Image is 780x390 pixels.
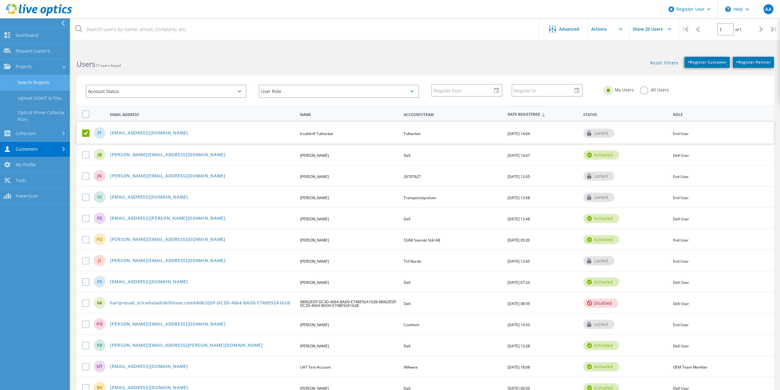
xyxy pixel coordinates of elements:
a: [EMAIL_ADDRESS][DOMAIN_NAME] [110,364,188,369]
span: Email Address [110,113,295,117]
span: Dell [404,301,410,306]
span: of 1 [735,27,742,32]
span: OI [97,195,102,199]
span: BK [97,385,102,390]
span: Register Customer [687,60,727,65]
div: activated [583,235,619,244]
span: Dell [404,153,410,158]
span: [PERSON_NAME] [300,195,329,200]
span: AA [765,7,771,12]
span: [DATE] 13:58 [508,195,530,200]
span: 68062EDF-DC3D-4664-BAD0-E74BE92A162B 68062EDF-DC3D-4664-BAD0-E74BE92A162B [300,299,397,308]
span: 17 users found [95,63,121,68]
a: [PERSON_NAME][EMAIL_ADDRESS][DOMAIN_NAME] [110,322,226,327]
span: [PERSON_NAME] [300,237,329,243]
span: Role [673,113,765,117]
span: [DATE] 12:05 [508,174,530,179]
span: [PERSON_NAME] [300,216,329,222]
div: locked [583,129,614,138]
div: disabled [583,299,618,308]
a: Live Optics Dashboard [6,13,72,17]
div: activated [583,150,619,160]
div: | [767,18,780,40]
div: activated [583,214,619,223]
div: activated [583,341,619,350]
span: Tullverket [404,131,420,136]
span: End User [673,195,689,200]
a: [PERSON_NAME][EMAIL_ADDRESS][DOMAIN_NAME] [110,174,226,179]
span: [DATE] 12:48 [508,216,530,222]
span: Advanced [559,27,579,31]
div: locked [583,320,614,329]
a: [EMAIL_ADDRESS][DOMAIN_NAME] [110,195,188,200]
span: Dell User [673,280,689,285]
span: [PERSON_NAME] [300,259,329,264]
span: FS [97,216,102,220]
span: JI [98,258,101,263]
span: FS [97,280,102,284]
span: Dell [404,216,410,222]
span: RB [97,343,102,347]
span: [PERSON_NAME] [300,153,329,158]
span: End User [673,322,689,327]
span: [DATE] 13:05 [508,259,530,264]
span: End User [673,259,689,264]
input: Search users by name, email, company, etc. [70,18,540,40]
a: [PERSON_NAME][EMAIL_ADDRESS][DOMAIN_NAME] [110,153,226,158]
input: Register from [432,84,497,96]
span: Dell User [673,216,689,222]
a: +Register Customer [684,57,730,68]
span: [DATE] 08:59 [508,301,530,306]
span: [PERSON_NAME] [300,174,329,179]
span: [DATE] 07:24 [508,280,530,285]
span: SSAB Svenskt Stål AB [404,237,440,243]
span: Dell User [673,343,689,349]
span: OEM Team Member [673,365,708,370]
div: | [679,18,691,40]
label: My Users [604,86,634,92]
a: [PERSON_NAME][EMAIL_ADDRESS][DOMAIN_NAME] [110,258,226,264]
svg: \n [725,6,731,12]
div: locked [583,193,614,202]
span: Name [300,113,398,117]
a: hariprasad_sriramaia@dellteam.com68062EDF-DC3D-4664-BAD0-E74BE92A162B [110,301,290,306]
span: UAT Test-Account [300,365,331,370]
span: [DATE] 18:08 [508,365,530,370]
span: Status [583,113,668,117]
span: Dell [404,280,410,285]
span: 66 [97,301,102,305]
span: Date Registered [508,113,578,117]
span: It.tulldrift Tullverket [300,131,333,136]
span: [DATE] 09:20 [508,237,530,243]
span: Dell User [673,301,689,306]
a: [EMAIL_ADDRESS][DOMAIN_NAME] [110,280,188,285]
div: activated [583,362,619,371]
span: VMware [404,365,418,370]
a: [PERSON_NAME][EMAIL_ADDRESS][PERSON_NAME][DOMAIN_NAME] [110,343,263,348]
span: End User [673,131,689,136]
span: Dell User [673,153,689,158]
b: + [736,60,738,65]
span: [DATE] 13:28 [508,343,530,349]
div: activated [583,277,619,287]
span: Dell [404,343,410,349]
span: 26707627 [404,174,421,179]
span: Transportstyrelsen [404,195,436,200]
div: locked [583,172,614,181]
span: [DATE] 14:07 [508,153,530,158]
a: +Register Partner [733,57,774,68]
span: Register Partner [736,60,771,65]
span: [PERSON_NAME] [300,280,329,285]
div: Account Status [86,85,246,98]
span: Comhem [404,322,419,327]
span: JG [97,174,102,178]
span: Account/Team [404,113,502,117]
span: IT [97,131,101,135]
a: [PERSON_NAME][EMAIL_ADDRESS][DOMAIN_NAME] [110,237,226,242]
a: [EMAIL_ADDRESS][DOMAIN_NAME] [110,131,188,136]
span: End User [673,237,689,243]
span: JB [97,153,102,157]
b: + [687,60,690,65]
span: UT [97,364,102,369]
label: All Users [640,86,669,92]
